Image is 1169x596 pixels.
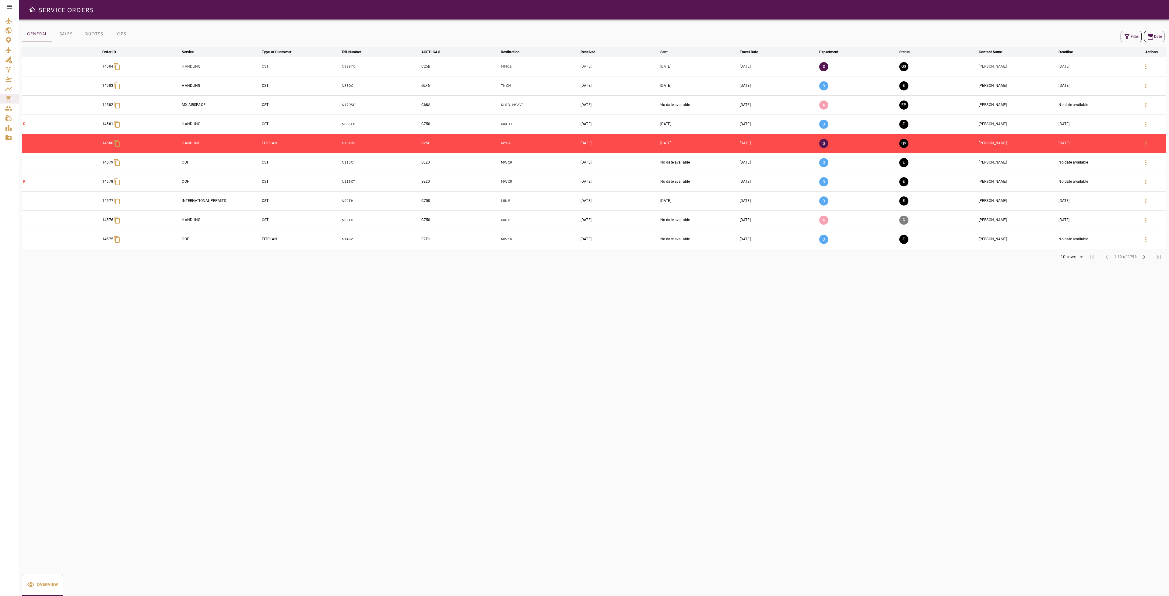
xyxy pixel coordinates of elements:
span: Contact Name [979,48,1010,56]
td: [DATE] [659,76,739,95]
td: [DATE] [579,230,659,249]
p: N115CT [342,160,419,165]
span: Last Page [1151,250,1166,264]
p: N18MM [342,141,419,146]
td: HANDLING [181,210,260,230]
div: Destination [501,48,520,56]
p: R [23,179,100,184]
td: [DATE] [659,115,739,134]
p: N999YC [342,64,419,69]
span: Order ID [102,48,124,56]
p: N886EP [342,122,419,127]
td: [DATE] [1057,57,1137,76]
td: [DATE] [1057,76,1137,95]
td: [DATE] [579,57,659,76]
td: [DATE] [739,76,818,95]
span: Received [581,48,603,56]
td: HANDLING [181,57,260,76]
td: [PERSON_NAME] [978,191,1057,210]
button: Details [1139,175,1153,189]
p: N1492J [342,237,419,242]
td: [DATE] [579,191,659,210]
td: [DATE] [579,172,659,191]
p: 14575 [102,237,113,242]
div: ACFT ICAO [421,48,440,56]
button: Details [1139,59,1153,74]
button: EXECUTION [899,196,908,206]
span: Sent [660,48,676,56]
td: [DATE] [1057,191,1137,210]
td: [PERSON_NAME] [978,76,1057,95]
p: 14577 [102,198,113,203]
p: TNCM [501,83,578,88]
td: HANDLING [181,76,260,95]
td: [DATE] [739,153,818,172]
span: Next Page [1137,250,1151,264]
p: N650C [342,83,419,88]
td: BE20 [420,172,500,191]
button: EXECUTION [899,177,908,186]
td: C25C [420,134,500,153]
td: CST [261,115,340,134]
td: BE20 [420,153,500,172]
p: N92TH [342,198,419,203]
span: Department [819,48,846,56]
button: EXECUTION [899,235,908,244]
td: C25B [420,57,500,76]
td: [DATE] [739,191,818,210]
td: [DATE] [739,210,818,230]
div: 10 rows [1059,254,1078,259]
div: Order ID [102,48,116,56]
td: [DATE] [579,95,659,115]
td: CST [261,57,340,76]
span: 1-10 of 2796 [1114,254,1137,260]
button: Details [1139,79,1153,93]
button: Overview [22,574,63,596]
button: EXECUTION [899,81,908,90]
td: COF [181,153,260,172]
button: Details [1139,194,1153,208]
span: First Page [1085,250,1100,264]
p: 14578 [102,179,113,184]
td: [PERSON_NAME] [978,153,1057,172]
td: C68A [420,95,500,115]
td: No date available [659,153,739,172]
td: HANDLING [181,115,260,134]
td: [PERSON_NAME] [978,172,1057,191]
span: Deadline [1058,48,1081,56]
div: Sent [660,48,668,56]
button: FINAL PREPARATION [899,101,908,110]
div: Type of Customer [262,48,291,56]
p: N1705C [342,102,419,108]
td: [DATE] [579,134,659,153]
p: 14579 [102,160,113,165]
td: [PERSON_NAME] [978,210,1057,230]
span: Destination [501,48,528,56]
span: Service [182,48,202,56]
td: MX AIRSPACE [181,95,260,115]
span: ACFT ICAO [421,48,448,56]
p: 14582 [102,102,113,108]
td: [DATE] [659,57,739,76]
td: No date available [659,230,739,249]
div: Status [899,48,910,56]
td: No date available [1057,153,1137,172]
td: [DATE] [1057,210,1137,230]
td: CST [261,172,340,191]
p: KLRD, MGGT [501,102,578,108]
div: basic tabs example [22,574,63,596]
td: [DATE] [579,210,659,230]
span: Type of Customer [262,48,299,56]
p: A [819,101,828,110]
span: Status [899,48,918,56]
div: Service [182,48,194,56]
button: Details [1139,232,1153,247]
div: basic tabs example [22,27,135,41]
td: CST [261,76,340,95]
h6: SERVICE ORDERS [38,5,93,15]
button: CANCELED [899,216,908,225]
td: [DATE] [659,134,739,153]
td: [DATE] [659,191,739,210]
button: EXECUTION [899,120,908,129]
p: MMTO [501,122,578,127]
